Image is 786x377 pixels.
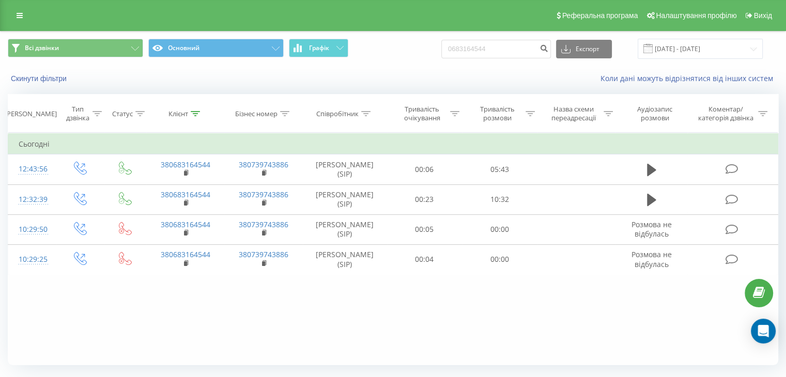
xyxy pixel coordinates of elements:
[65,105,89,122] div: Тип дзвінка
[148,39,284,57] button: Основний
[8,39,143,57] button: Всі дзвінки
[168,109,188,118] div: Клієнт
[441,40,551,58] input: Пошук за номером
[235,109,278,118] div: Бізнес номер
[303,184,387,214] td: [PERSON_NAME] (SIP)
[161,190,210,199] a: 380683164544
[112,109,133,118] div: Статус
[8,134,778,154] td: Сьогодні
[19,159,46,179] div: 12:43:56
[161,219,210,229] a: 380683164544
[309,44,329,52] span: Графік
[8,74,72,83] button: Скинути фільтри
[19,190,46,210] div: 12:32:39
[239,219,288,229] a: 380739743886
[556,40,612,58] button: Експорт
[600,73,778,83] a: Коли дані можуть відрізнятися вiд інших систем
[387,244,462,274] td: 00:04
[562,11,638,20] span: Реферальна програма
[161,160,210,169] a: 380683164544
[387,154,462,184] td: 00:06
[239,190,288,199] a: 380739743886
[19,249,46,270] div: 10:29:25
[19,219,46,240] div: 10:29:50
[303,244,387,274] td: [PERSON_NAME] (SIP)
[303,214,387,244] td: [PERSON_NAME] (SIP)
[25,44,59,52] span: Всі дзвінки
[396,105,448,122] div: Тривалість очікування
[751,319,776,343] div: Open Intercom Messenger
[462,154,537,184] td: 05:43
[631,219,672,239] span: Розмова не відбулась
[239,249,288,259] a: 380739743886
[5,109,57,118] div: [PERSON_NAME]
[547,105,601,122] div: Назва схеми переадресації
[695,105,756,122] div: Коментар/категорія дзвінка
[239,160,288,169] a: 380739743886
[625,105,685,122] div: Аудіозапис розмови
[387,184,462,214] td: 00:23
[316,109,359,118] div: Співробітник
[656,11,736,20] span: Налаштування профілю
[303,154,387,184] td: [PERSON_NAME] (SIP)
[462,214,537,244] td: 00:00
[387,214,462,244] td: 00:05
[289,39,348,57] button: Графік
[462,184,537,214] td: 10:32
[631,249,672,269] span: Розмова не відбулась
[161,249,210,259] a: 380683164544
[471,105,523,122] div: Тривалість розмови
[754,11,772,20] span: Вихід
[462,244,537,274] td: 00:00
